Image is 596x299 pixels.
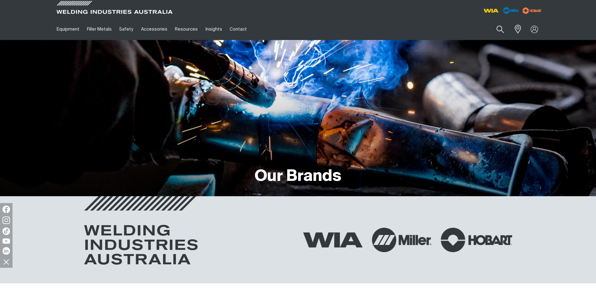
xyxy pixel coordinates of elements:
button: Search products [490,22,511,37]
img: Miller [372,228,431,252]
img: miller [521,6,543,15]
img: Hobart [441,228,512,252]
a: Filler Metals [83,18,115,40]
img: hide socials [1,257,12,267]
img: Facebook [3,206,10,213]
a: Equipment [53,18,83,40]
img: Welding Industries Australia [84,196,198,265]
img: WIA [303,232,363,247]
img: Instagram [3,217,10,224]
a: Safety [115,18,137,40]
h1: Our Brands [255,167,341,187]
a: Contact [226,18,251,40]
nav: Main [53,18,421,40]
a: Accessories [137,18,171,40]
img: YouTube [3,238,10,244]
img: TikTok [3,227,10,235]
a: Resources [171,18,201,40]
img: LinkedIn [3,247,10,255]
a: Insights [201,18,226,40]
input: Product name or item number... [481,22,511,37]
